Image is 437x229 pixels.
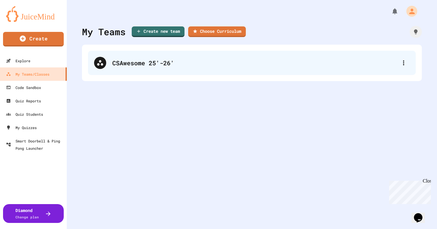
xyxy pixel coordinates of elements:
[82,25,126,39] div: My Teams
[400,4,419,18] div: My Account
[6,70,49,78] div: My Teams/Classes
[6,57,30,64] div: Explore
[132,26,185,37] a: Create new team
[6,124,37,131] div: My Quizzes
[112,58,398,67] div: CSAwesome 25'-26'
[2,2,42,39] div: Chat with us now!Close
[387,178,431,204] iframe: chat widget
[88,51,416,75] div: CSAwesome 25'-26'
[188,26,246,37] a: Choose Curriculum
[3,32,64,46] a: Create
[6,84,41,91] div: Code Sandbox
[6,111,43,118] div: Quiz Students
[410,26,422,38] div: How it works
[6,137,64,152] div: Smart Doorbell & Ping Pong Launcher
[6,97,41,104] div: Quiz Reports
[6,6,61,22] img: logo-orange.svg
[15,215,39,219] span: Change plan
[412,205,431,223] iframe: chat widget
[15,207,39,220] div: Diamond
[380,6,400,16] div: My Notifications
[3,204,64,223] button: DiamondChange plan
